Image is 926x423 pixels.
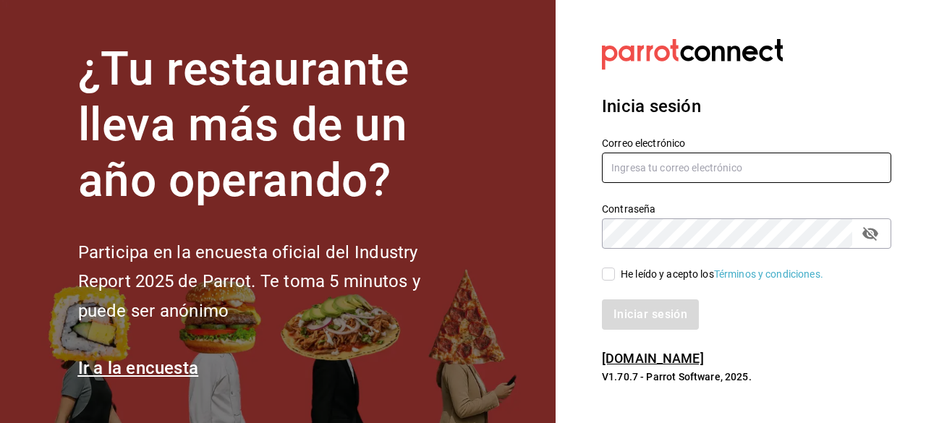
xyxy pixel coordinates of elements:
a: [DOMAIN_NAME] [602,351,704,366]
a: Términos y condiciones. [714,268,823,280]
label: Correo electrónico [602,138,891,148]
p: V1.70.7 - Parrot Software, 2025. [602,369,891,384]
div: He leído y acepto los [621,267,823,282]
h3: Inicia sesión [602,93,891,119]
h2: Participa en la encuesta oficial del Industry Report 2025 de Parrot. Te toma 5 minutos y puede se... [78,238,469,326]
button: passwordField [858,221,883,246]
h1: ¿Tu restaurante lleva más de un año operando? [78,42,469,208]
input: Ingresa tu correo electrónico [602,153,891,183]
label: Contraseña [602,204,891,214]
a: Ir a la encuesta [78,358,199,378]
